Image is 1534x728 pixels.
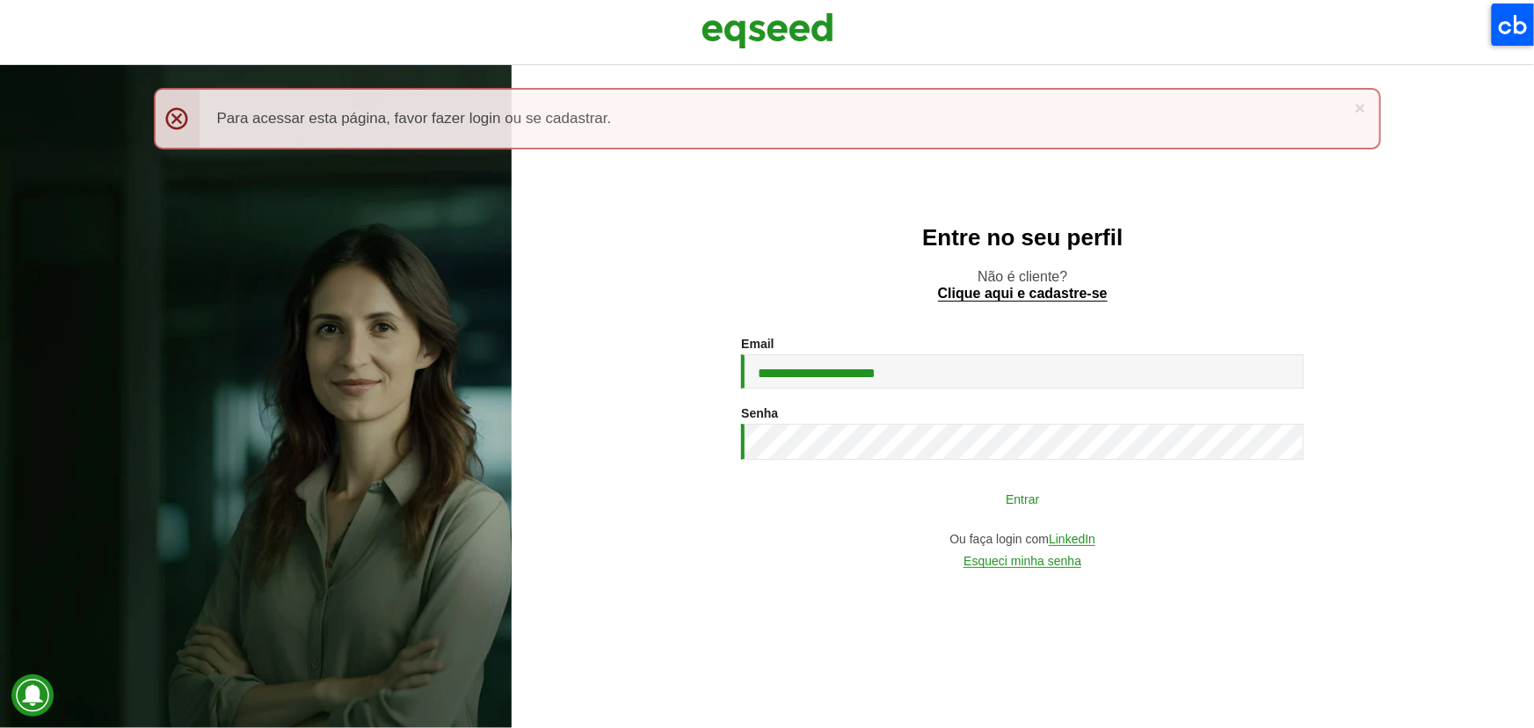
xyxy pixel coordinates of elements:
a: LinkedIn [1049,533,1095,546]
a: Clique aqui e cadastre-se [938,287,1108,302]
h2: Entre no seu perfil [547,225,1499,251]
a: Esqueci minha senha [963,555,1081,568]
label: Senha [741,407,778,419]
div: Para acessar esta página, favor fazer login ou se cadastrar. [154,88,1381,149]
p: Não é cliente? [547,268,1499,302]
img: EqSeed Logo [702,9,833,53]
a: × [1355,98,1365,117]
button: Entrar [794,482,1251,515]
div: Ou faça login com [741,533,1304,546]
label: Email [741,338,774,350]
